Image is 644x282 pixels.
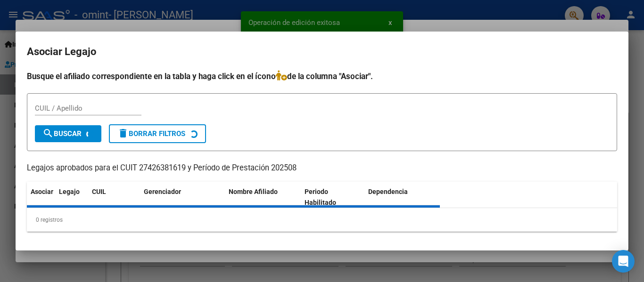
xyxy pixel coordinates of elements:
datatable-header-cell: Periodo Habilitado [301,182,364,213]
span: Borrar Filtros [117,129,185,138]
mat-icon: delete [117,128,129,139]
h2: Asociar Legajo [27,43,617,61]
div: 0 registros [27,208,617,232]
datatable-header-cell: CUIL [88,182,140,213]
datatable-header-cell: Asociar [27,182,55,213]
p: Legajos aprobados para el CUIT 27426381619 y Período de Prestación 202508 [27,162,617,174]
datatable-header-cell: Nombre Afiliado [225,182,301,213]
datatable-header-cell: Legajo [55,182,88,213]
span: CUIL [92,188,106,195]
mat-icon: search [42,128,54,139]
span: Periodo Habilitado [305,188,336,206]
span: Dependencia [368,188,408,195]
datatable-header-cell: Gerenciador [140,182,225,213]
datatable-header-cell: Dependencia [364,182,440,213]
div: Open Intercom Messenger [612,250,635,273]
span: Legajo [59,188,80,195]
span: Nombre Afiliado [229,188,278,195]
span: Buscar [42,129,82,138]
h4: Busque el afiliado correspondiente en la tabla y haga click en el ícono de la columna "Asociar". [27,70,617,82]
span: Gerenciador [144,188,181,195]
button: Buscar [35,125,101,142]
button: Borrar Filtros [109,124,206,143]
span: Asociar [31,188,53,195]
